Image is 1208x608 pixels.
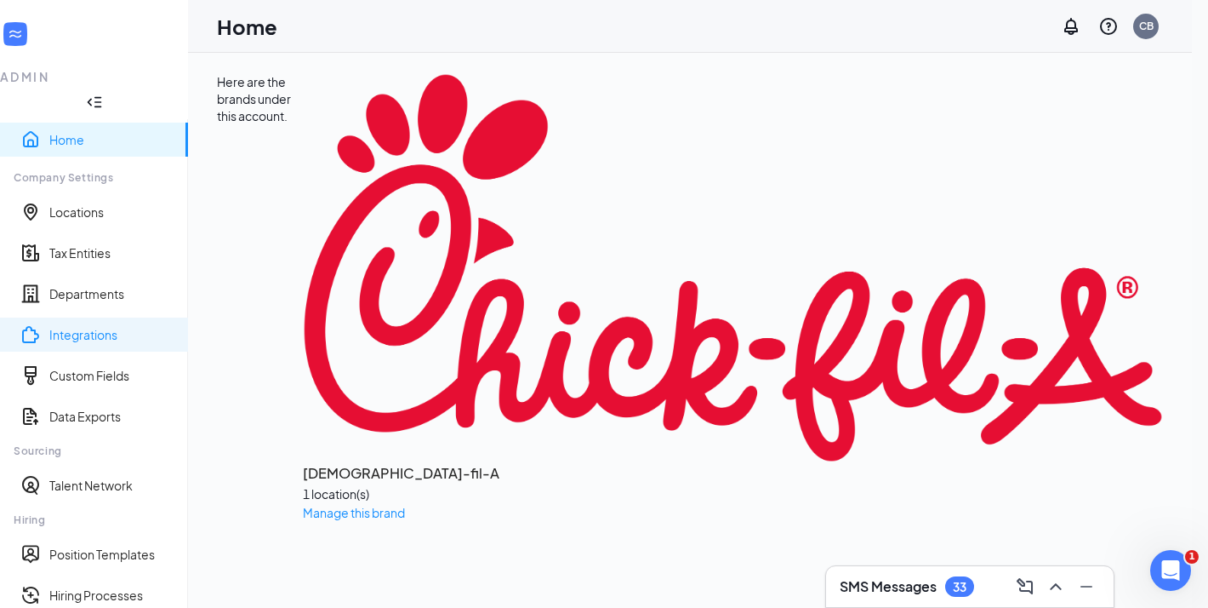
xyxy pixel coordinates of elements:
span: 1 [1185,550,1199,564]
a: Data Exports [49,408,174,425]
a: Position Templates [49,546,174,563]
div: Company Settings [14,170,174,185]
h3: SMS Messages [840,577,937,596]
a: Talent Network [49,477,174,494]
a: Tax Entities [49,244,174,261]
button: Minimize [1073,573,1100,600]
svg: QuestionInfo [1098,16,1119,37]
a: Integrations [49,326,174,343]
svg: ComposeMessage [1015,576,1035,597]
svg: WorkstreamLogo [7,26,24,43]
svg: ChevronUp [1046,576,1066,597]
div: 1 location(s) [303,485,1163,503]
button: ChevronUp [1042,573,1069,600]
svg: Notifications [1061,16,1081,37]
button: ComposeMessage [1011,573,1039,600]
svg: Minimize [1076,576,1097,597]
a: Custom Fields [49,367,174,384]
div: 33 [953,580,966,594]
h3: [DEMOGRAPHIC_DATA]-fil-A [303,462,1163,485]
div: Sourcing [14,444,174,458]
h1: Home [217,12,277,41]
a: Hiring Processes [49,587,174,604]
iframe: Intercom live chat [1150,550,1191,591]
a: Departments [49,285,174,302]
a: Home [49,131,174,148]
a: Locations [49,204,174,221]
img: Chick-fil-A logo [303,73,1163,462]
a: Manage this brand [303,505,405,520]
div: CB [1139,19,1154,33]
div: Hiring [14,513,174,527]
svg: Collapse [86,94,103,111]
div: Here are the brands under this account. [217,73,303,522]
